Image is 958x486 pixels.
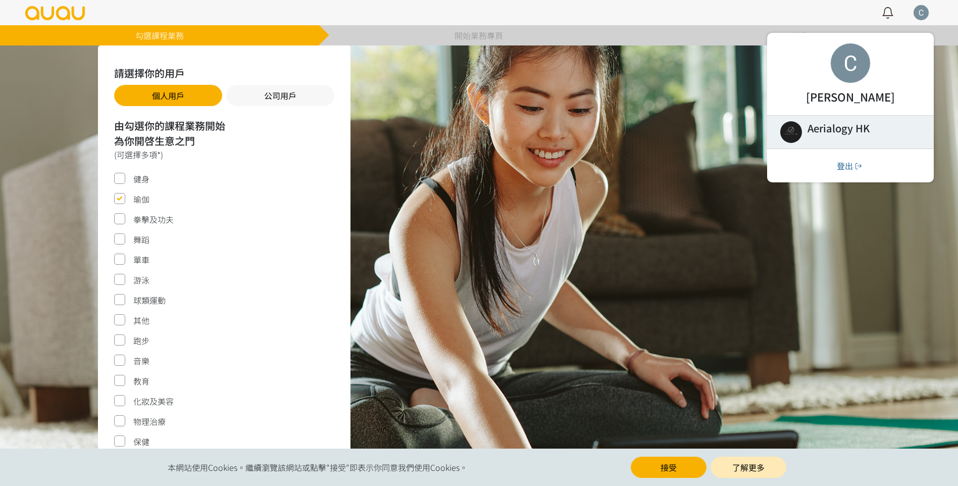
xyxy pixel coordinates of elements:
[114,85,222,106] button: 個人用戶
[114,334,334,347] label: 跑步
[639,29,958,41] span: 完成
[114,173,334,185] label: 健身
[24,6,86,20] img: logo.svg
[114,375,334,387] label: 教育
[114,118,334,149] h3: 由勾選你的課程業務開始 為你開啓生意之門
[319,29,638,41] span: 開始業務專頁
[787,88,914,105] h2: [PERSON_NAME]
[114,294,334,306] label: 球類運動
[114,66,334,81] h3: 請選擇你的用戶
[711,457,786,478] a: 了解更多
[114,274,334,286] label: 游泳
[631,457,707,478] button: 接受
[114,314,334,326] label: 其他
[114,355,334,367] label: 音樂
[834,159,867,172] button: 登出
[114,415,334,427] label: 物理治療
[168,461,468,473] span: 本網站使用Cookies。繼續瀏覽該網站或點擊"接受"即表示你同意我們使用Cookies。
[114,233,334,246] label: 舞蹈
[114,213,334,225] label: 拳擊及功夫
[114,193,334,205] label: 瑜伽
[114,254,334,266] label: 單車
[226,85,334,106] button: 公司用戶
[114,149,163,161] span: (可選擇多項*)
[114,435,334,448] label: 保健
[114,395,334,407] label: 化妝及美容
